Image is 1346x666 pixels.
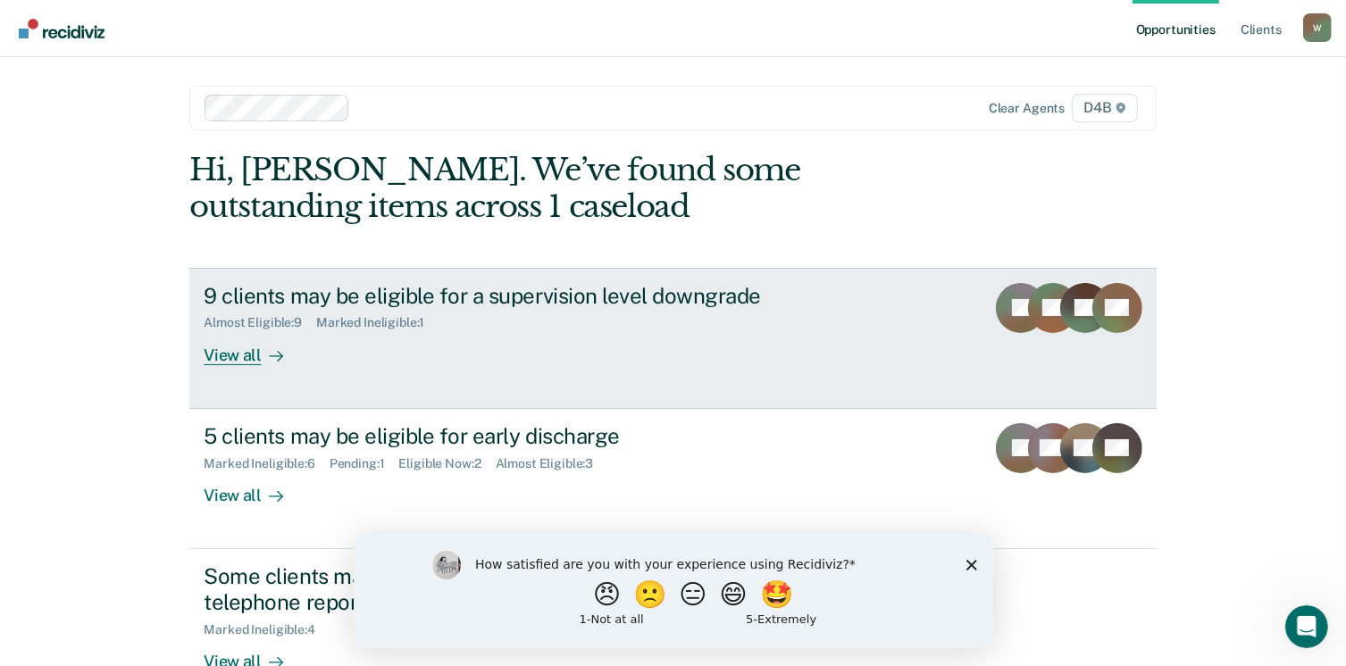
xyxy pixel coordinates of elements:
[354,533,993,648] iframe: Survey by Kim from Recidiviz
[1303,13,1332,42] button: Profile dropdown button
[189,152,963,225] div: Hi, [PERSON_NAME]. We’ve found some outstanding items across 1 caseload
[330,456,399,471] div: Pending : 1
[496,456,608,471] div: Almost Eligible : 3
[189,409,1156,549] a: 5 clients may be eligible for early dischargeMarked Ineligible:6Pending:1Eligible Now:2Almost Eli...
[1072,94,1137,122] span: D4B
[204,315,316,330] div: Almost Eligible : 9
[316,315,439,330] div: Marked Ineligible : 1
[989,101,1065,116] div: Clear agents
[189,268,1156,409] a: 9 clients may be eligible for a supervision level downgradeAlmost Eligible:9Marked Ineligible:1Vi...
[204,470,304,505] div: View all
[19,19,105,38] img: Recidiviz
[399,456,496,471] div: Eligible Now : 2
[204,423,831,449] div: 5 clients may be eligible for early discharge
[1285,605,1328,648] iframe: Intercom live chat
[204,330,304,365] div: View all
[204,563,831,615] div: Some clients may be eligible for downgrade to a minimum telephone reporting
[204,283,831,309] div: 9 clients may be eligible for a supervision level downgrade
[1303,13,1332,42] div: W
[204,456,329,471] div: Marked Ineligible : 6
[204,622,329,637] div: Marked Ineligible : 4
